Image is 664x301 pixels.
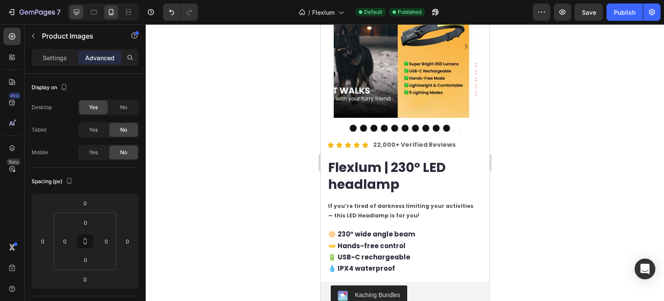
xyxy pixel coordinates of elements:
span: Yes [89,104,98,111]
div: Beta [6,159,21,165]
span: Flexlum [312,8,335,17]
button: Save [575,3,603,21]
img: KachingBundles.png [17,266,27,277]
button: 7 [3,3,64,21]
p: Settings [43,53,67,62]
input: 0px [77,253,94,266]
input: 0 [77,273,94,286]
input: 0 [77,197,94,210]
span: Yes [89,149,98,156]
input: 0 [36,235,49,248]
span: Published [398,8,421,16]
div: Kaching Bundles [34,266,80,275]
div: Display on [32,82,69,94]
input: 0 [121,235,134,248]
span: No [120,126,127,134]
p: Product Images [42,31,115,41]
span: Yes [89,126,98,134]
div: Spacing (px) [32,176,74,188]
div: 450 [8,92,21,99]
span: / [308,8,310,17]
span: No [120,104,127,111]
div: Open Intercom Messenger [635,259,655,279]
button: Kaching Bundles [10,261,86,282]
iframe: Design area [321,24,489,301]
input: 0px [58,235,71,248]
div: Mobile [32,149,48,156]
p: Advanced [85,53,115,62]
p: 7 [57,7,61,17]
div: Desktop [32,104,52,111]
input: 0px [77,216,94,229]
div: Tablet [32,126,47,134]
span: No [120,149,127,156]
span: Save [582,9,596,16]
input: 0px [100,235,113,248]
div: Undo/Redo [163,3,198,21]
span: Default [364,8,382,16]
button: Publish [607,3,643,21]
div: Publish [614,8,635,17]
